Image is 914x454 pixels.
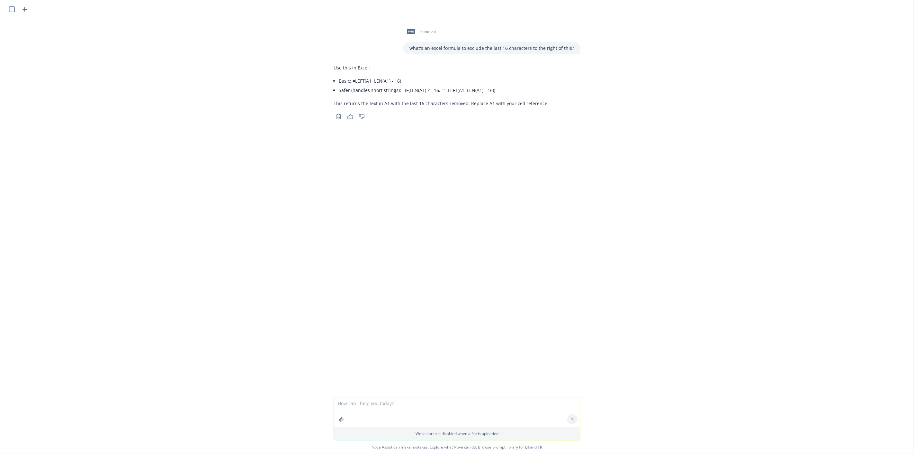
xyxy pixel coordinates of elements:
p: what's an excel formula to exclude the last 16 characters to the right of this? [409,45,574,51]
p: Basic: =LEFT(A1, LEN(A1) - 16) [339,77,549,84]
p: Web search is disabled when a file is uploaded [338,431,576,436]
p: Use this in Excel: [334,64,549,71]
div: pngimage.png [403,23,437,40]
span: png [407,29,415,34]
a: TR [538,444,542,450]
span: Nova Assist can make mistakes. Explore what Nova can do: Browse prompt library for and [3,440,911,454]
span: image.png [420,29,436,33]
button: Thumbs down [357,112,367,121]
p: This returns the text in A1 with the last 16 characters removed. Replace A1 with your cell refere... [334,100,549,107]
p: Safer (handles short strings): =IF(LEN(A1) <= 16, "", LEFT(A1, LEN(A1) - 16)) [339,87,549,94]
a: BI [525,444,529,450]
svg: Copy to clipboard [336,113,342,119]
